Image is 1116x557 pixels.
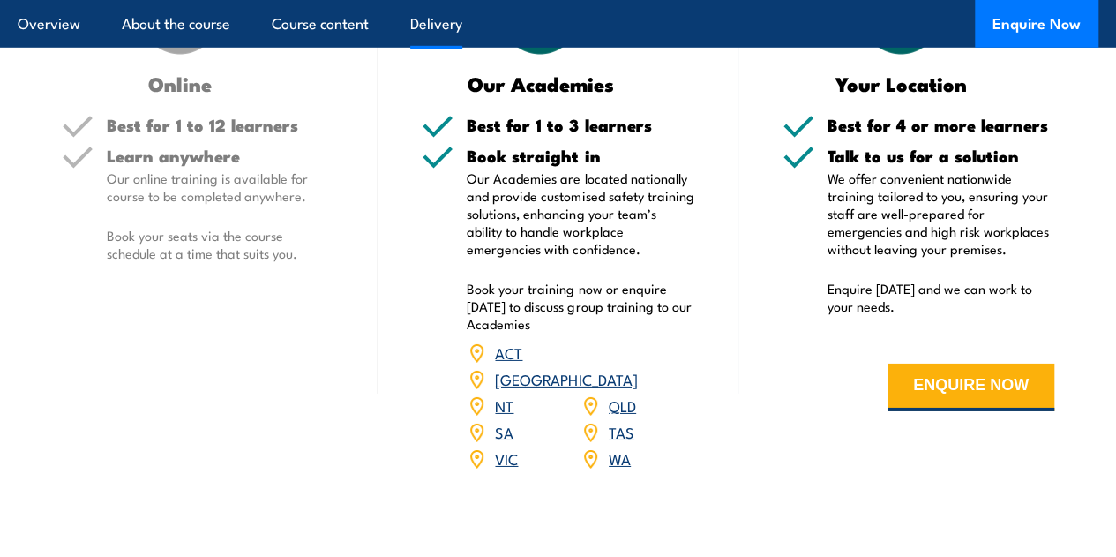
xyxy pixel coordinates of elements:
a: WA [609,448,631,469]
p: Book your seats via the course schedule at a time that suits you. [107,227,333,262]
h3: Our Academies [422,73,658,94]
a: [GEOGRAPHIC_DATA] [495,368,637,389]
a: ACT [495,342,522,363]
h5: Book straight in [467,147,693,164]
h3: Online [62,73,298,94]
p: Book your training now or enquire [DATE] to discuss group training to our Academies [467,280,693,333]
a: TAS [609,421,634,442]
h5: Learn anywhere [107,147,333,164]
h5: Talk to us for a solution [828,147,1054,164]
p: Our online training is available for course to be completed anywhere. [107,169,333,205]
a: SA [495,421,513,442]
a: VIC [495,448,518,469]
h5: Best for 4 or more learners [828,117,1054,133]
h5: Best for 1 to 12 learners [107,117,333,133]
a: QLD [609,395,636,416]
button: ENQUIRE NOW [888,364,1054,411]
a: NT [495,395,513,416]
h3: Your Location [783,73,1019,94]
p: We offer convenient nationwide training tailored to you, ensuring your staff are well-prepared fo... [828,169,1054,258]
h5: Best for 1 to 3 learners [467,117,693,133]
p: Enquire [DATE] and we can work to your needs. [828,280,1054,315]
p: Our Academies are located nationally and provide customised safety training solutions, enhancing ... [467,169,693,258]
